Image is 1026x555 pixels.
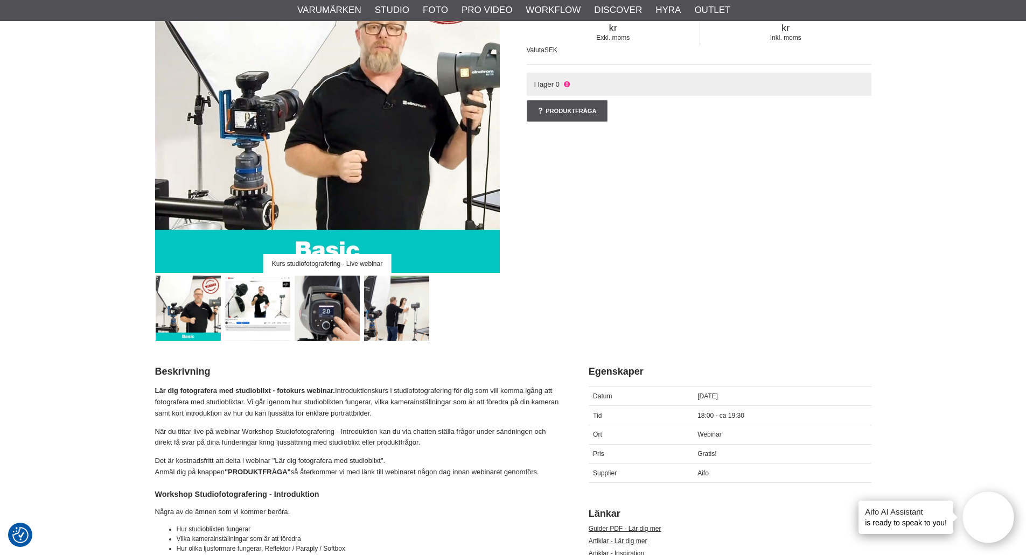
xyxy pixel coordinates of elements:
[700,34,871,41] span: Inkl. moms
[155,365,562,378] h2: Beskrivning
[375,3,409,17] a: Studio
[589,525,661,532] a: Guider PDF - Lär dig mer
[155,385,562,419] p: Introduktionskurs i studiofotografering för dig som vill komma igång att fotografera med studiobl...
[593,392,612,400] span: Datum
[297,3,361,17] a: Varumärken
[155,507,562,518] p: Några av de ämnen som vi kommer beröra.
[697,392,718,400] span: [DATE]
[155,455,562,478] p: Det är kostnadsfritt att delta i webinar "Lär dig fotografera med studioblixt". Anmäl dig på knap...
[655,3,681,17] a: Hyra
[593,412,602,419] span: Tid
[594,3,642,17] a: Discover
[589,507,871,521] h2: Länkar
[562,80,571,88] i: Ej i lager
[156,276,221,341] img: Kurs studiofotografering - Live webinar
[526,3,581,17] a: Workflow
[527,34,700,41] span: Exkl. moms
[12,527,29,543] img: Revisit consent button
[364,276,429,341] img: Vi visar några snygga ljussättningar
[177,534,562,544] li: Vilka kamerainställningar som är att föredra
[697,412,744,419] span: 18:00 - ca 19:30
[527,100,608,122] a: Produktfråga
[12,525,29,545] button: Samtyckesinställningar
[462,3,512,17] a: Pro Video
[593,431,602,438] span: Ort
[225,276,290,341] img: Häng med på live webinar - lär dig studiofotografering
[865,506,947,517] h4: Aifo AI Assistant
[697,469,709,477] span: Aifo
[155,489,562,500] h4: Workshop Studiofotografering - Introduktion
[697,431,721,438] span: Webinar
[225,468,291,476] strong: "PRODUKTFRÅGA"
[694,3,730,17] a: Outlet
[155,387,335,395] strong: Lär dig fotografera med studioblixt - fotokurs webinar.
[295,276,360,341] img: Vi visar hur du ställer in blixt och kamera
[423,3,448,17] a: Foto
[545,46,557,54] span: SEK
[556,80,560,88] span: 0
[589,365,871,378] h2: Egenskaper
[155,426,562,449] p: När du tittar live på webinar Workshop Studiofotografering - Introduktion kan du via chatten stäl...
[697,450,716,458] span: Gratis!
[859,501,953,534] div: is ready to speak to you!
[589,537,647,545] a: Artiklar - Lär dig mer
[593,450,604,458] span: Pris
[177,524,562,534] li: Hur studioblixten fungerar
[534,80,554,88] span: I lager
[593,469,617,477] span: Supplier
[527,46,545,54] span: Valuta
[263,254,392,273] div: Kurs studiofotografering - Live webinar
[177,544,562,553] li: Hur olika ljusformare fungerar, Reflektor / Paraply / Softbox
